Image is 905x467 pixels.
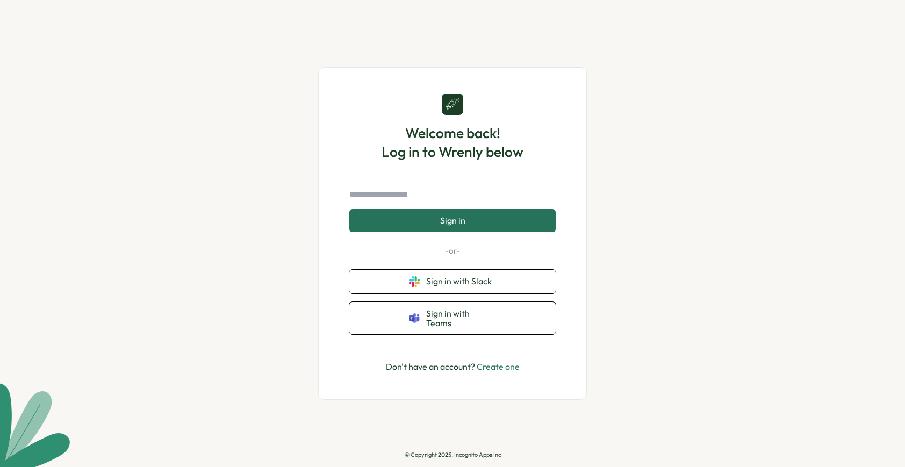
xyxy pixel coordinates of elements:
p: -or- [349,245,556,257]
a: Create one [477,361,520,372]
span: Sign in with Slack [426,276,496,286]
span: Sign in [440,215,465,225]
p: Don't have an account? [386,360,520,373]
span: Sign in with Teams [426,308,496,328]
h1: Welcome back! Log in to Wrenly below [382,124,523,161]
button: Sign in [349,209,556,232]
button: Sign in with Teams [349,302,556,335]
p: © Copyright 2025, Incognito Apps Inc [405,451,501,458]
button: Sign in with Slack [349,270,556,293]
